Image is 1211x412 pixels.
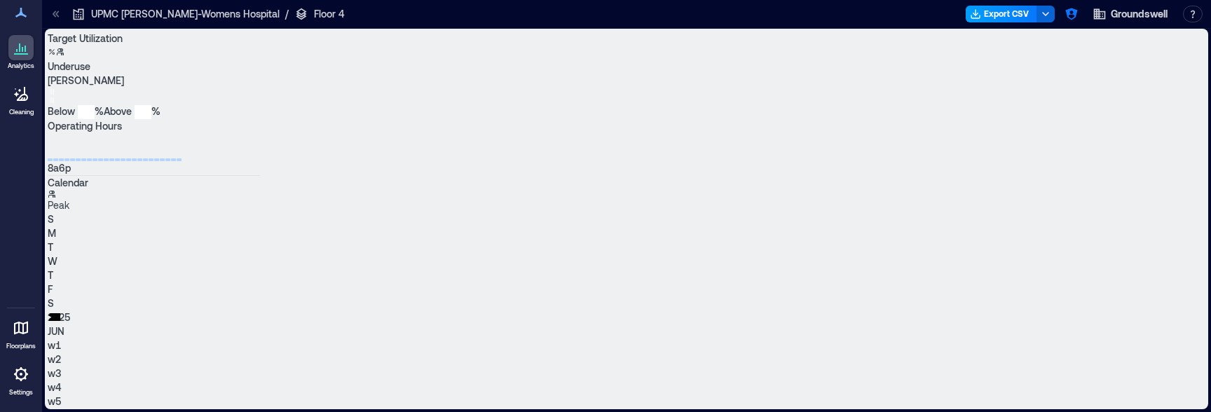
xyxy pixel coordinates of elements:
p: UPMC [PERSON_NAME]-Womens Hospital [91,7,280,21]
span: Groundswell [1111,7,1168,21]
span: w2 [48,353,61,365]
span: S [48,297,54,309]
span: w4 [48,381,62,393]
p: Settings [9,388,33,397]
div: [PERSON_NAME] [48,74,260,88]
p: Floorplans [6,342,36,350]
span: JUN [48,325,64,337]
span: T [48,269,53,281]
button: Peak [48,190,69,212]
span: S [48,213,54,225]
h3: Calendar [48,176,260,190]
h3: Target Utilization [48,32,260,46]
span: M [48,227,56,239]
button: Groundswell [1088,3,1172,25]
p: Cleaning [9,108,34,116]
span: 6p [59,162,71,174]
button: Export CSV [966,6,1037,22]
span: 2025 [48,311,70,323]
p: Floor 4 [314,7,345,21]
span: F [48,283,53,295]
p: / [285,7,289,21]
span: w5 [48,395,61,407]
text: 30 [49,311,60,323]
span: w1 [48,339,61,351]
div: Underuse [48,60,260,74]
span: Below % [48,105,104,117]
p: Analytics [8,62,34,70]
a: Analytics [4,31,39,74]
span: w3 [48,367,61,379]
h3: Operating Hours [48,119,260,133]
span: Above % [104,105,160,117]
a: Settings [4,357,38,401]
a: Floorplans [2,311,40,355]
span: T [48,241,53,253]
a: Cleaning [4,77,39,121]
span: W [48,255,57,267]
span: 8a [48,162,59,174]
